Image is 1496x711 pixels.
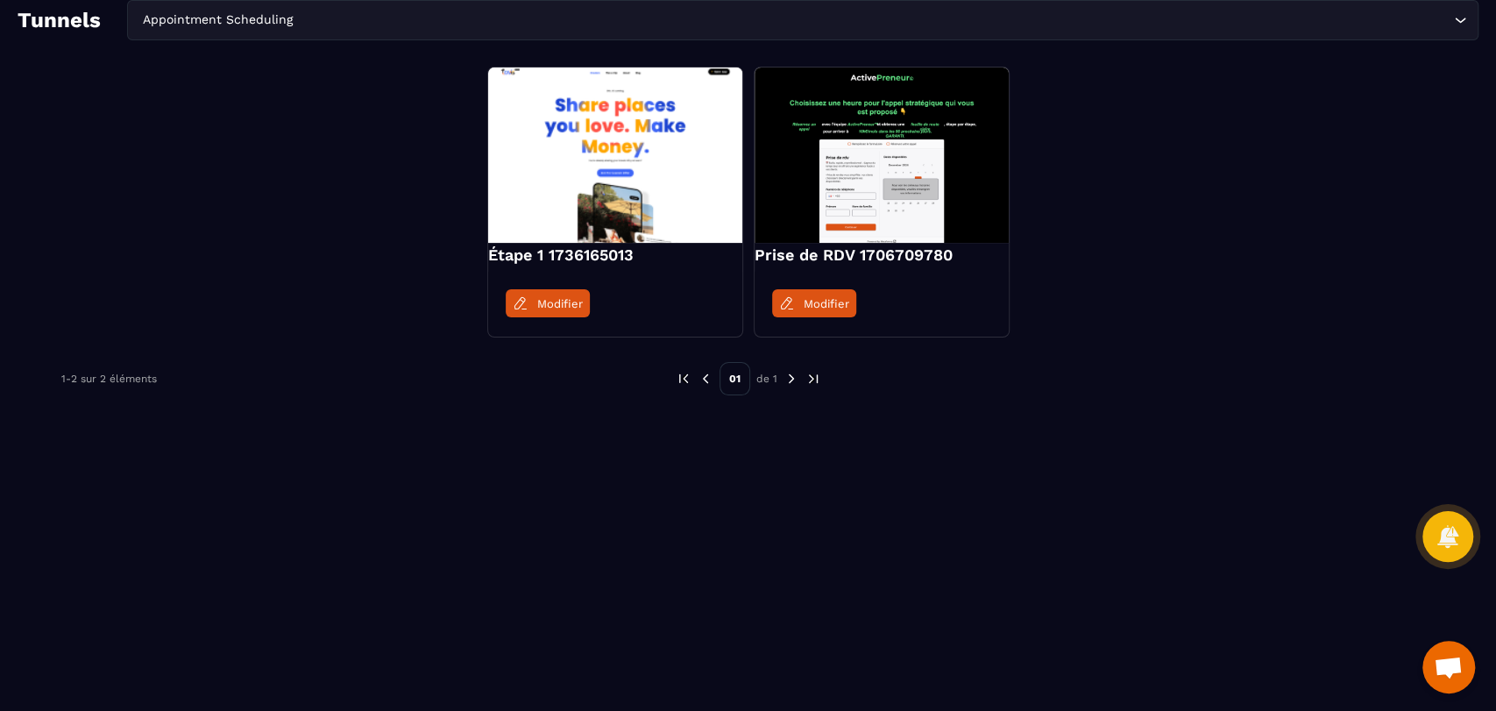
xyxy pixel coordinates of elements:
a: Modifier [772,289,856,317]
div: Mở cuộc trò chuyện [1422,641,1475,693]
span: Modifier [537,297,583,310]
img: prev [676,371,691,387]
h2: Tunnels [18,3,101,38]
p: 01 [720,362,750,395]
input: Search for option [296,11,1450,30]
h4: Étape 1 1736165013 [488,243,742,267]
img: next [783,371,799,387]
h4: Prise de RDV 1706709780 [755,243,1009,267]
a: Modifier [506,289,590,317]
p: 1-2 sur 2 éléments [61,373,157,385]
img: next [805,371,821,387]
img: prev [698,371,713,387]
img: image [488,68,742,243]
img: image [755,68,1009,243]
span: Appointment Scheduling [138,11,296,30]
span: Modifier [804,297,849,310]
p: de 1 [756,372,777,386]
